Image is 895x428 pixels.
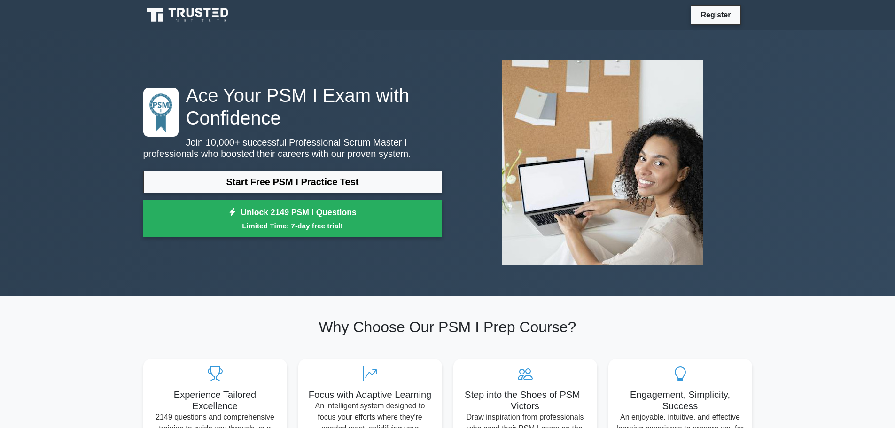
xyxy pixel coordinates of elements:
h5: Focus with Adaptive Learning [306,389,435,400]
h2: Why Choose Our PSM I Prep Course? [143,318,752,336]
a: Register [695,9,736,21]
a: Start Free PSM I Practice Test [143,171,442,193]
small: Limited Time: 7-day free trial! [155,220,430,231]
p: Join 10,000+ successful Professional Scrum Master I professionals who boosted their careers with ... [143,137,442,159]
h1: Ace Your PSM I Exam with Confidence [143,84,442,129]
a: Unlock 2149 PSM I QuestionsLimited Time: 7-day free trial! [143,200,442,238]
h5: Experience Tailored Excellence [151,389,280,412]
h5: Step into the Shoes of PSM I Victors [461,389,590,412]
h5: Engagement, Simplicity, Success [616,389,745,412]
